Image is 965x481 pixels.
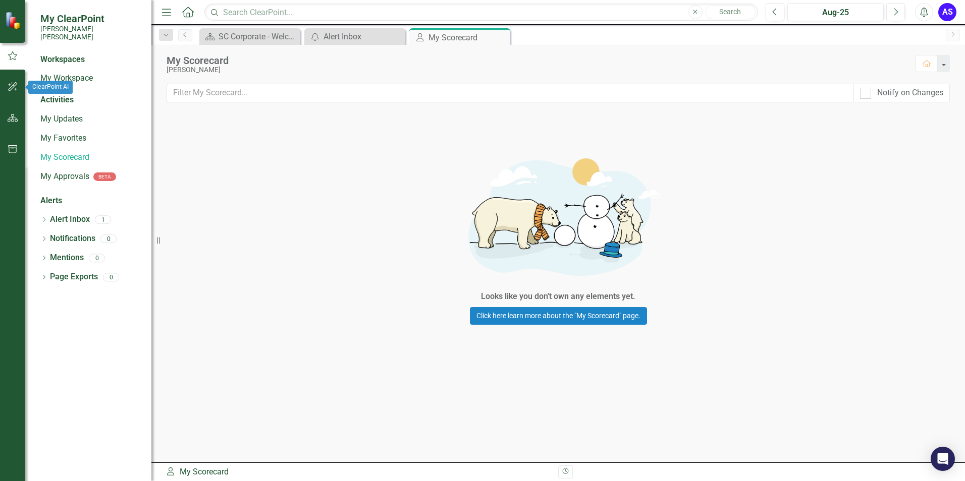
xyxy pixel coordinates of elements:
div: Aug-25 [791,7,880,19]
a: Alert Inbox [50,214,90,225]
div: Workspaces [40,54,85,66]
img: ClearPoint Strategy [5,12,23,29]
a: My Scorecard [40,152,141,163]
a: Click here learn more about the "My Scorecard" page. [470,307,647,325]
div: Alert Inbox [324,30,403,43]
a: My Workspace [40,73,141,84]
div: 1 [95,215,111,224]
a: Notifications [50,233,95,245]
div: Notify on Changes [877,87,943,99]
small: [PERSON_NAME] [PERSON_NAME] [40,25,141,41]
img: Getting started [407,144,710,288]
span: My ClearPoint [40,13,141,25]
div: Looks like you don't own any elements yet. [481,291,635,303]
button: Search [705,5,756,19]
div: 0 [100,234,117,243]
a: Alert Inbox [307,30,403,43]
div: ClearPoint AI [28,81,73,94]
button: Aug-25 [787,3,884,21]
input: Filter My Scorecard... [167,84,854,102]
input: Search ClearPoint... [204,4,758,21]
a: SC Corporate - Welcome to ClearPoint [202,30,298,43]
a: Page Exports [50,271,98,283]
a: My Updates [40,113,141,125]
span: Search [719,8,741,16]
div: Alerts [40,195,141,207]
div: My Scorecard [167,55,905,66]
div: 0 [103,273,119,281]
div: My Scorecard [428,31,508,44]
div: [PERSON_NAME] [167,66,905,74]
div: BETA [93,172,116,181]
div: My Scorecard [166,466,551,478]
div: Open Intercom Messenger [931,447,955,471]
a: My Approvals [40,171,89,183]
div: 0 [89,254,105,262]
a: Mentions [50,252,84,264]
a: My Favorites [40,133,141,144]
div: SC Corporate - Welcome to ClearPoint [219,30,298,43]
button: AS [938,3,956,21]
div: Activities [40,94,141,106]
